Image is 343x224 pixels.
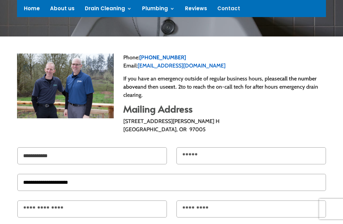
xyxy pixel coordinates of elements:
a: [PHONE_NUMBER] [139,54,186,61]
span: and then use [138,84,168,90]
a: Reviews [185,6,207,14]
span: If you have an emergency outside of regular business hours, please [123,75,280,82]
a: Home [24,6,40,14]
a: About us [50,6,75,14]
img: _MG_4209 (1) [17,54,114,118]
a: Plumbing [142,6,175,14]
a: [EMAIL_ADDRESS][DOMAIN_NAME] [138,62,225,69]
h2: Mailing Address [123,104,326,117]
span: [STREET_ADDRESS][PERSON_NAME] H [123,118,220,124]
a: Drain Cleaning [85,6,132,14]
a: Contact [217,6,240,14]
span: Email: [123,62,138,69]
strong: call the number above [123,75,316,90]
span: to to reach the on-call tech for after hours emergency drain clearing. [123,84,318,98]
span: [GEOGRAPHIC_DATA], OR 97005 [123,126,206,133]
span: Phone: [123,54,139,61]
strong: ext. 2 [168,84,181,90]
